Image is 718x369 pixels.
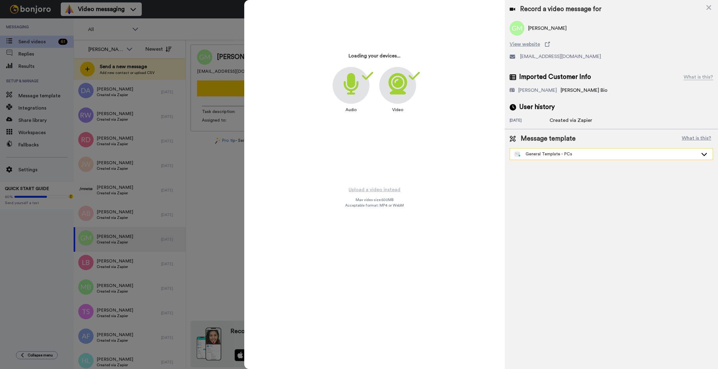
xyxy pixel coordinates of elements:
[342,104,360,116] div: Audio
[510,118,550,124] div: [DATE]
[518,87,557,94] div: [PERSON_NAME]
[510,41,713,48] a: View website
[684,73,713,81] div: What is this?
[561,88,608,93] span: [PERSON_NAME] Bio
[521,134,576,143] span: Message template
[519,103,555,112] span: User history
[515,151,698,157] div: General Template - PCs
[347,186,402,194] button: Upload a video instead
[14,18,24,28] img: Profile image for Grant
[345,203,404,208] span: Acceptable format: MP4 or WebM
[9,13,114,33] div: message notification from Grant, 8w ago. Thanks for being with us for 4 months - it's flown by! H...
[510,41,540,48] span: View website
[520,53,601,60] span: [EMAIL_ADDRESS][DOMAIN_NAME]
[27,17,106,24] p: Thanks for being with us for 4 months - it's flown by! How can we make the next 4 months even bet...
[519,72,591,82] span: Imported Customer Info
[355,197,393,202] span: Max video size: 500 MB
[389,104,407,116] div: Video
[27,24,106,29] p: Message from Grant, sent 8w ago
[550,117,592,124] div: Created via Zapier
[349,53,400,59] h3: Loading your devices...
[680,134,713,143] button: What is this?
[515,152,521,157] img: nextgen-template.svg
